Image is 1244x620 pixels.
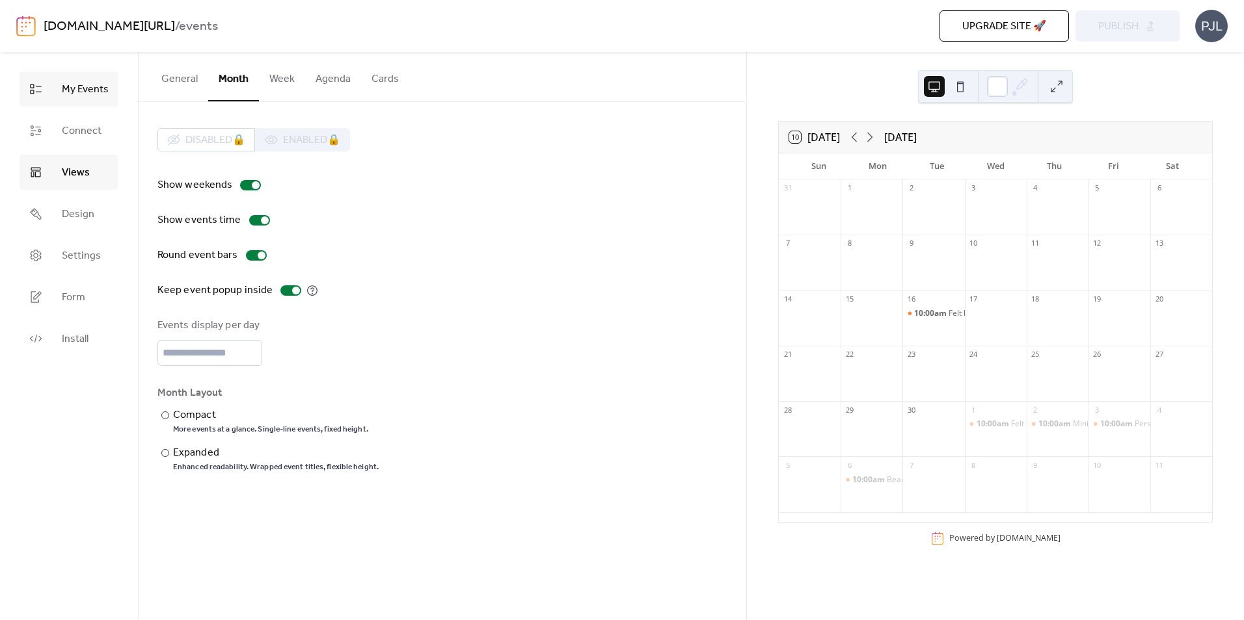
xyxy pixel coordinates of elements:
[62,207,94,222] span: Design
[173,462,379,472] div: Enhanced readability. Wrapped event titles, flexible height.
[62,290,85,305] span: Form
[1031,239,1040,248] div: 11
[1025,153,1084,179] div: Thu
[16,16,36,36] img: logo
[1073,419,1195,430] div: Mini pom-pom wreath ornaments
[157,213,241,228] div: Show events time
[1092,183,1102,193] div: 5
[1092,239,1102,248] div: 12
[1031,405,1040,415] div: 2
[906,294,916,304] div: 16
[949,533,1061,544] div: Powered by
[179,14,218,39] b: events
[848,153,908,179] div: Mon
[841,474,902,485] div: Beaded icicle decorations
[906,350,916,359] div: 23
[1011,419,1125,430] div: Felt Christmas tree decorations
[907,153,966,179] div: Tue
[157,177,232,193] div: Show weekends
[1038,419,1073,430] span: 10:00am
[962,19,1046,34] span: Upgrade site 🚀
[1027,419,1088,430] div: Mini pom-pom wreath ornaments
[965,419,1027,430] div: Felt Christmas tree decorations
[20,196,118,231] a: Design
[966,153,1025,179] div: Wed
[157,283,273,298] div: Keep event popup inside
[969,460,979,470] div: 8
[845,183,854,193] div: 1
[151,52,208,100] button: General
[173,407,366,423] div: Compact
[969,239,979,248] div: 10
[1154,460,1164,470] div: 11
[783,239,792,248] div: 7
[969,294,979,304] div: 17
[845,405,854,415] div: 29
[1088,419,1150,430] div: Personalised bauble painting
[785,128,845,146] button: 10[DATE]
[1092,460,1102,470] div: 10
[62,165,90,181] span: Views
[949,308,994,319] div: Felt keyrings
[1092,405,1102,415] div: 3
[62,123,101,139] span: Connect
[969,183,979,193] div: 3
[20,321,118,356] a: Install
[783,460,792,470] div: 5
[1154,239,1164,248] div: 13
[845,350,854,359] div: 22
[914,308,949,319] span: 10:00am
[1031,460,1040,470] div: 9
[852,474,887,485] span: 10:00am
[157,385,724,401] div: Month Layout
[783,405,792,415] div: 28
[1135,419,1239,430] div: Personalised bauble painting
[1154,350,1164,359] div: 27
[1092,350,1102,359] div: 26
[1143,153,1202,179] div: Sat
[1154,294,1164,304] div: 20
[173,424,368,435] div: More events at a glance. Single-line events, fixed height.
[783,294,792,304] div: 14
[175,14,179,39] b: /
[906,405,916,415] div: 30
[20,155,118,190] a: Views
[259,52,305,100] button: Week
[997,533,1061,544] a: [DOMAIN_NAME]
[977,419,1011,430] span: 10:00am
[845,460,854,470] div: 6
[887,474,980,485] div: Beaded icicle decorations
[783,350,792,359] div: 21
[783,183,792,193] div: 31
[940,10,1069,42] button: Upgrade site 🚀
[305,52,361,100] button: Agenda
[789,153,848,179] div: Sun
[902,308,964,319] div: Felt keyrings
[906,239,916,248] div: 9
[157,248,238,263] div: Round event bars
[20,113,118,148] a: Connect
[1154,183,1164,193] div: 6
[157,318,260,333] div: Events display per day
[20,279,118,315] a: Form
[1100,419,1135,430] span: 10:00am
[20,238,118,273] a: Settings
[1195,10,1228,42] div: PJL
[1031,294,1040,304] div: 18
[969,350,979,359] div: 24
[1092,294,1102,304] div: 19
[969,405,979,415] div: 1
[1084,153,1143,179] div: Fri
[361,52,409,100] button: Cards
[884,129,917,145] div: [DATE]
[44,14,175,39] a: [DOMAIN_NAME][URL]
[906,183,916,193] div: 2
[208,52,259,101] button: Month
[1031,183,1040,193] div: 4
[62,331,88,347] span: Install
[62,248,101,264] span: Settings
[845,294,854,304] div: 15
[845,239,854,248] div: 8
[173,445,376,461] div: Expanded
[1154,405,1164,415] div: 4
